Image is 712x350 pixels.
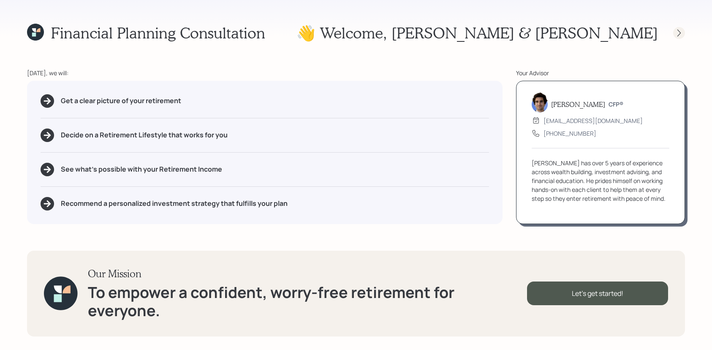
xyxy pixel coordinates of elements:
[61,165,222,173] h5: See what's possible with your Retirement Income
[27,68,503,77] div: [DATE], we will:
[88,283,527,320] h1: To empower a confident, worry-free retirement for everyone.
[61,97,181,105] h5: Get a clear picture of your retirement
[61,200,288,208] h5: Recommend a personalized investment strategy that fulfills your plan
[544,116,643,125] div: [EMAIL_ADDRESS][DOMAIN_NAME]
[544,129,596,138] div: [PHONE_NUMBER]
[527,282,668,305] div: Let's get started!
[61,131,228,139] h5: Decide on a Retirement Lifestyle that works for you
[609,101,623,108] h6: CFP®
[532,159,669,203] div: [PERSON_NAME] has over 5 years of experience across wealth building, investment advising, and fin...
[551,100,605,108] h5: [PERSON_NAME]
[51,24,265,42] h1: Financial Planning Consultation
[88,268,527,280] h3: Our Mission
[532,92,548,112] img: harrison-schaefer-headshot-2.png
[516,68,685,77] div: Your Advisor
[296,24,658,42] h1: 👋 Welcome , [PERSON_NAME] & [PERSON_NAME]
